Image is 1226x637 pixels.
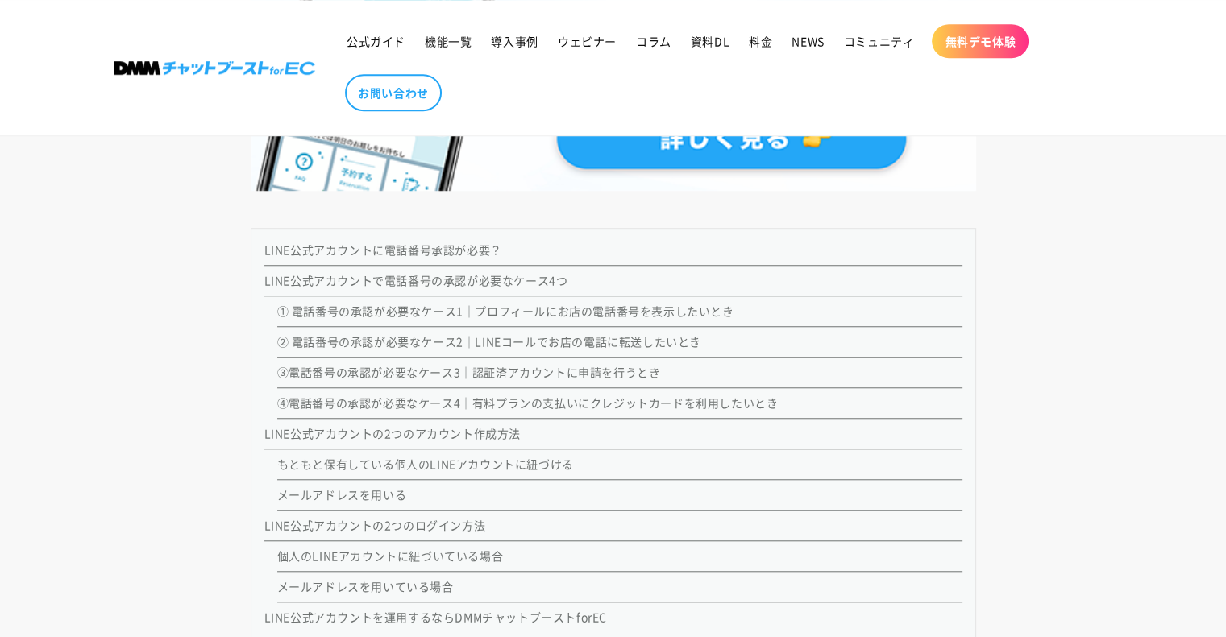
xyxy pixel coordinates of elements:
span: NEWS [792,34,824,48]
a: 公式ガイド [337,24,415,58]
a: 個人のLINEアカウントに紐づいている場合 [277,548,504,564]
span: お問い合わせ [358,85,429,100]
a: ③電話番号の承認が必要なケース3｜認証済アカウントに申請を行うとき [277,364,661,380]
a: LINE公式アカウントを運用するならDMMチャットブーストforEC [264,609,607,625]
a: ④電話番号の承認が必要なケース4｜有料プランの支払いにクレジットカードを利用したいとき [277,395,779,411]
a: 機能一覧 [415,24,481,58]
a: 料金 [739,24,782,58]
span: コラム [636,34,671,48]
a: お問い合わせ [345,74,442,111]
a: もともと保有している個人のLINEアカウントに紐づける [277,456,574,472]
span: 公式ガイド [347,34,405,48]
a: LINE公式アカウントで電話番号の承認が必要なケース4つ [264,272,568,288]
a: ウェビナー [548,24,626,58]
a: NEWS [782,24,833,58]
a: LINE公式アカウントの2つのアカウント作成方法 [264,425,521,441]
a: メールアドレスを用いている場合 [277,578,454,594]
a: 無料デモ体験 [932,24,1029,58]
a: コラム [626,24,681,58]
span: ウェビナー [558,34,617,48]
a: LINE公式アカウントの2つのログイン方法 [264,517,486,533]
span: コミュニティ [844,34,915,48]
a: LINE公式アカウントに電話番号承認が必要？ [264,242,502,258]
span: 機能一覧 [425,34,472,48]
a: ② 電話番号の承認が必要なケース2｜LINEコールでお店の電話に転送したいとき [277,333,701,350]
span: 料金 [749,34,772,48]
a: 導入事例 [481,24,547,58]
a: コミュニティ [834,24,925,58]
img: 株式会社DMM Boost [114,61,315,75]
span: 無料デモ体験 [945,34,1016,48]
a: ① 電話番号の承認が必要なケース1｜プロフィールにお店の電話番号を表示したいとき [277,303,734,319]
a: メールアドレスを用いる [277,486,407,503]
span: 資料DL [691,34,729,48]
a: 資料DL [681,24,739,58]
span: 導入事例 [491,34,538,48]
